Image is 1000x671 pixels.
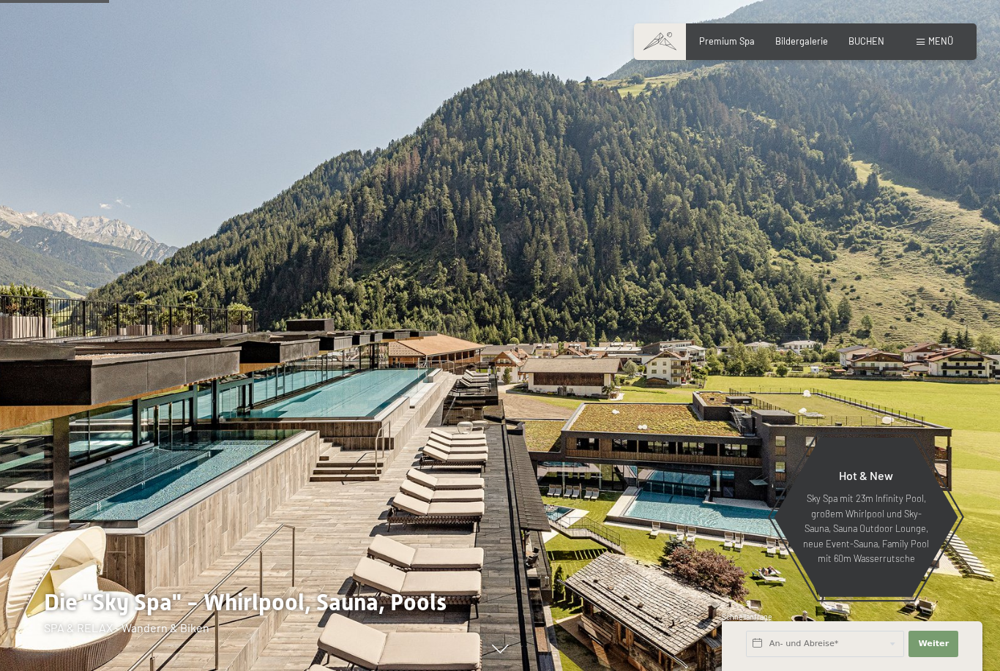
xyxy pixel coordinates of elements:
span: Hot & New [839,468,893,482]
span: Menü [928,35,953,47]
a: BUCHEN [848,35,884,47]
a: Bildergalerie [775,35,828,47]
span: Schnellanfrage [722,612,772,621]
p: Sky Spa mit 23m Infinity Pool, großem Whirlpool und Sky-Sauna, Sauna Outdoor Lounge, neue Event-S... [802,491,930,566]
span: Weiter [918,638,949,650]
a: Premium Spa [699,35,755,47]
a: Hot & New Sky Spa mit 23m Infinity Pool, großem Whirlpool und Sky-Sauna, Sauna Outdoor Lounge, ne... [773,437,959,598]
button: Weiter [908,631,958,657]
